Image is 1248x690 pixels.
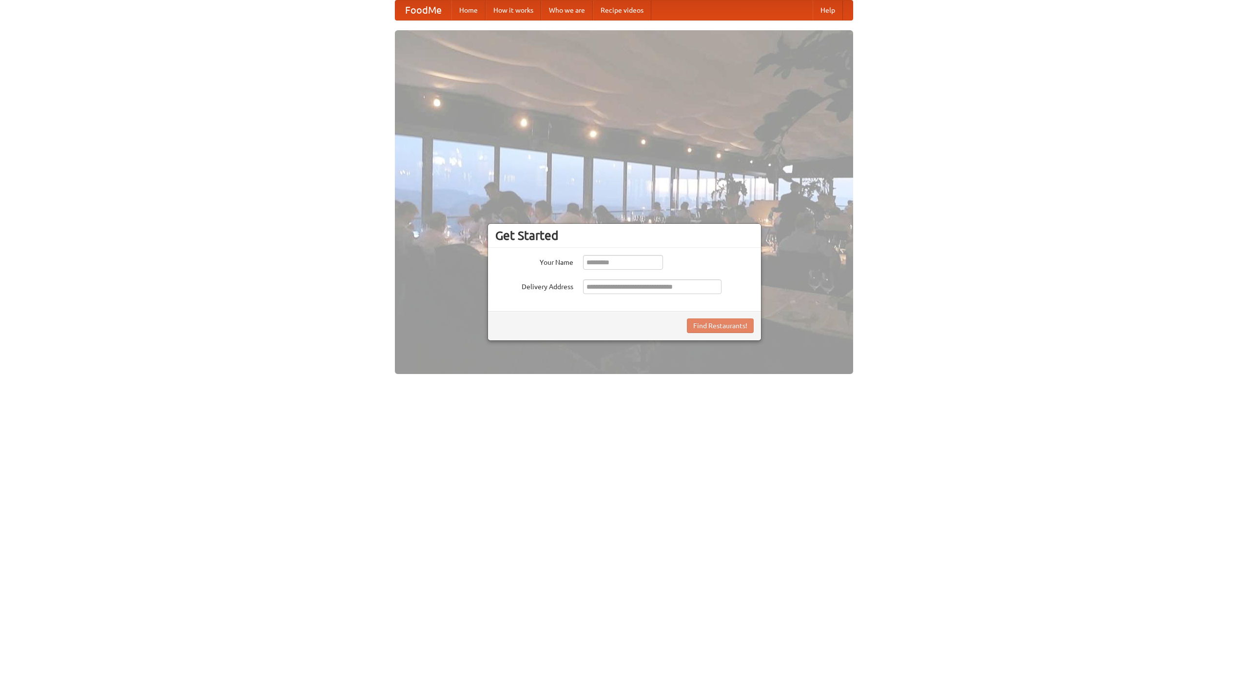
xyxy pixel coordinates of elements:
a: How it works [486,0,541,20]
a: Help [813,0,843,20]
button: Find Restaurants! [687,318,754,333]
label: Your Name [495,255,573,267]
a: Recipe videos [593,0,651,20]
a: Who we are [541,0,593,20]
h3: Get Started [495,228,754,243]
a: Home [451,0,486,20]
label: Delivery Address [495,279,573,292]
a: FoodMe [395,0,451,20]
